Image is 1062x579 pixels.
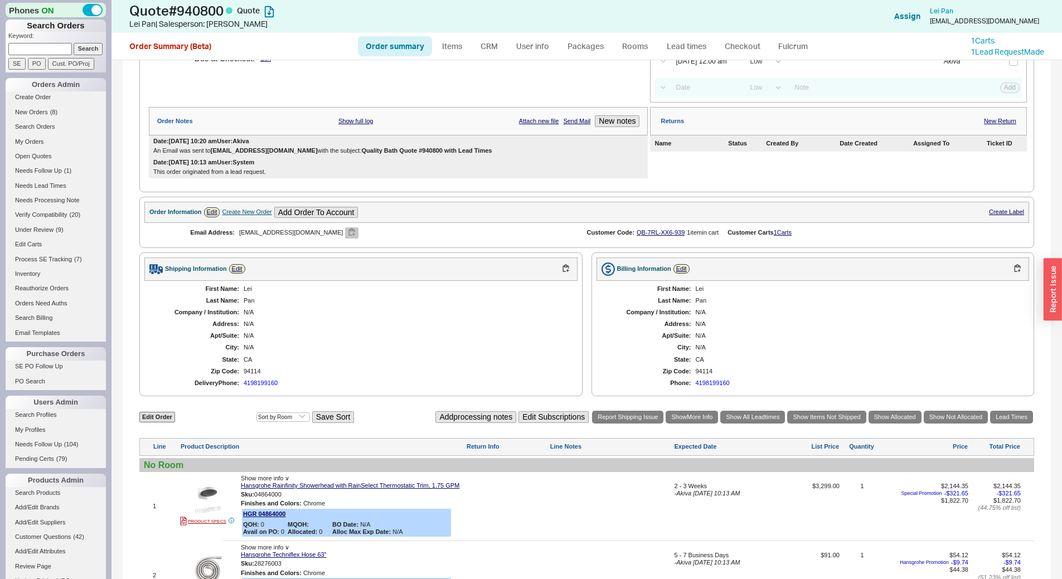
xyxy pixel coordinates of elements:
[924,411,988,424] a: Show Not Allocated
[50,109,57,115] span: ( 8 )
[971,47,1044,56] a: 1Lead RequestMade
[229,264,245,274] a: Edit
[860,483,864,538] div: 1
[900,559,949,566] span: Hansgrohe Promotion
[587,229,635,236] div: Customer Code:
[840,140,911,147] div: Date Created
[129,3,534,18] h1: Quote # 940800
[332,521,399,528] span: N/A
[241,500,302,507] span: Finishes and Colors :
[15,167,62,174] span: Needs Follow Up
[157,118,193,125] div: Order Notes
[237,6,260,15] span: Quote
[778,483,840,538] span: $3,299.00
[1000,82,1020,93] button: Add
[6,424,106,436] a: My Profiles
[243,510,285,517] a: HGR 04864000
[156,368,239,375] div: Zip Code:
[6,409,106,421] a: Search Profiles
[595,115,639,127] button: New notes
[153,159,254,166] div: Date: [DATE] 10:13 am User: System
[6,224,106,236] a: Under Review(9)
[614,36,656,56] a: Rooms
[241,500,464,507] div: Chrome
[673,264,690,274] a: Edit
[181,443,464,450] div: Product Description
[788,80,942,95] input: Note
[288,528,317,535] b: Allocated:
[6,312,106,324] a: Search Billing
[473,36,506,56] a: CRM
[129,18,534,30] div: Lei Pan | Salesperson: [PERSON_NAME]
[941,497,968,504] span: $1,822.70
[243,521,259,528] b: QOH:
[165,265,227,273] div: Shipping Information
[156,285,239,293] div: First Name:
[156,309,239,316] div: Company / Institution:
[434,36,471,56] a: Items
[241,475,289,481] span: Show more info ∨
[661,118,684,125] div: Returns
[944,57,982,65] div: Akiva
[180,517,226,526] a: PRODUCT SPECS
[728,229,774,236] span: Customer Carts
[970,443,1020,450] div: Total Price
[241,544,289,551] span: Show more info ∨
[244,285,566,293] div: Lei
[1002,552,1021,558] span: $54.12
[6,453,106,465] a: Pending Certs(79)
[15,226,54,233] span: Under Review
[332,521,358,528] b: BO Date:
[15,197,80,203] span: Needs Processing Note
[997,490,1021,497] span: - $321.65
[787,411,866,424] a: Show Items Not Shipped
[244,309,566,316] div: N/A
[6,546,106,557] a: Add/Edit Attributes
[241,570,464,577] div: Chrome
[254,560,282,567] span: 28276003
[15,441,62,447] span: Needs Follow Up
[156,332,239,339] div: Apt/Suite:
[361,147,492,154] b: Quality Bath Quote #940800 with Lead Times
[608,332,691,339] div: Apt/Suite:
[550,443,672,450] div: Line Notes
[6,165,106,177] a: Needs Follow Up(1)
[243,528,288,536] span: 0
[6,180,106,192] a: Needs Lead Times
[728,140,764,147] div: Status
[563,118,590,125] a: Send Mail
[15,211,67,218] span: Verify Compatibility
[894,11,920,22] button: Assign
[6,91,106,103] a: Create Order
[156,320,239,328] div: Address:
[666,411,718,424] button: ShowMore Info
[592,411,663,424] a: Report Shipping Issue
[6,487,106,499] a: Search Products
[654,140,726,147] div: Name
[153,572,178,579] div: 2
[254,491,282,498] span: 04864000
[15,455,54,462] span: Pending Certs
[156,344,239,351] div: City:
[617,265,671,273] div: Billing Information
[518,411,589,423] button: Edit Subscriptions
[1004,84,1016,91] span: Add
[637,229,685,236] a: QB-7RL-XX6-939
[519,118,559,125] a: Attach new file
[56,455,67,462] span: ( 79 )
[332,528,391,535] b: Alloc Max Exp Date:
[901,490,942,497] span: Special Promotion
[696,356,1019,363] div: CA
[696,285,1019,293] div: Lei
[930,17,1039,25] div: [EMAIL_ADDRESS][DOMAIN_NAME]
[435,411,516,423] button: Addprocessing notes
[162,229,235,236] div: Email Address:
[467,443,548,450] div: Return Info
[6,347,106,361] div: Purchase Orders
[869,411,922,424] a: Show Allocated
[608,309,691,316] div: Company / Institution:
[243,528,279,535] b: Avail on PO:
[658,36,715,56] a: Lead times
[949,566,968,573] span: $44.38
[64,167,71,174] span: ( 1 )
